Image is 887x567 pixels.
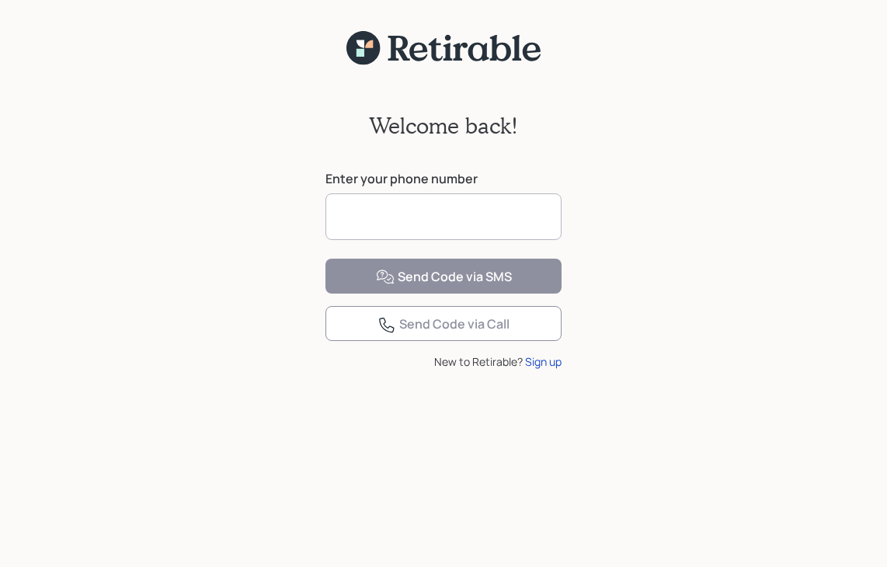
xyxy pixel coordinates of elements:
div: Sign up [525,353,562,370]
div: New to Retirable? [325,353,562,370]
label: Enter your phone number [325,170,562,187]
div: Send Code via SMS [376,268,512,287]
button: Send Code via SMS [325,259,562,294]
button: Send Code via Call [325,306,562,341]
div: Send Code via Call [377,315,510,334]
h2: Welcome back! [369,113,518,139]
